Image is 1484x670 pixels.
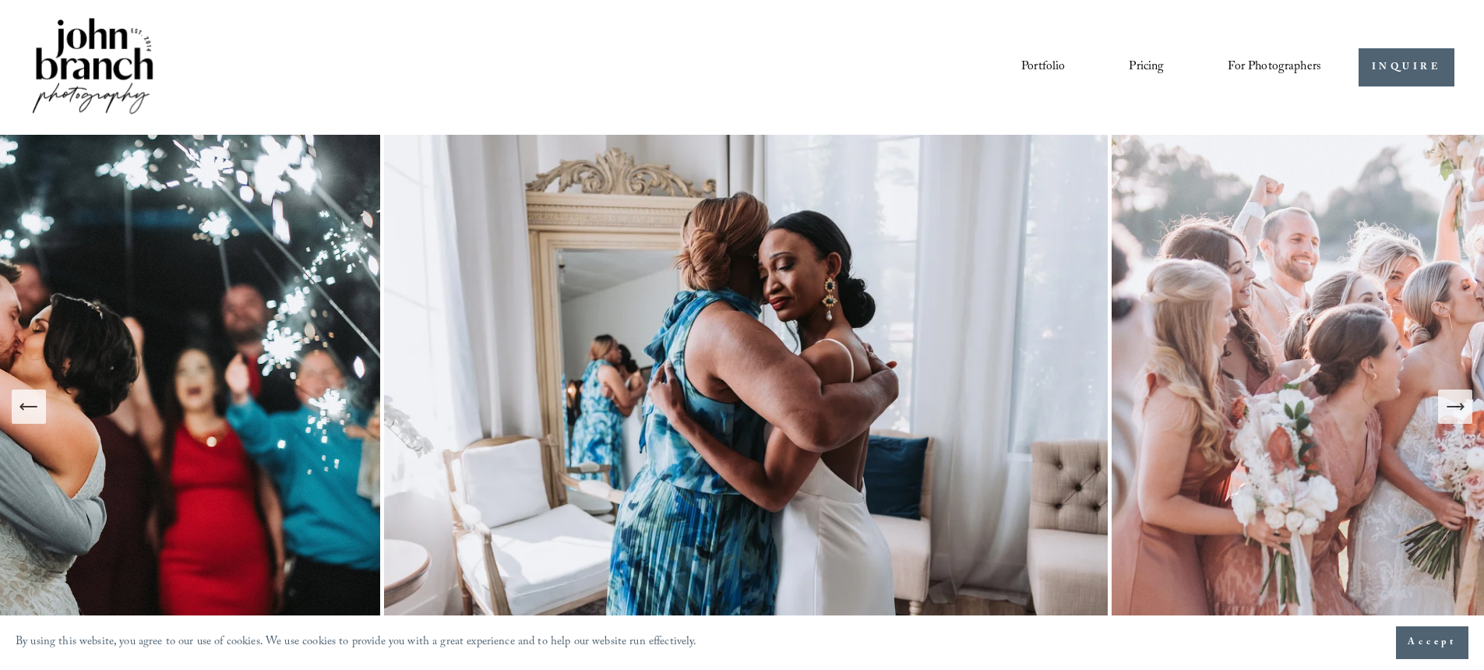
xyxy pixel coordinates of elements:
[16,632,697,654] p: By using this website, you agree to our use of cookies. We use cookies to provide you with a grea...
[1396,626,1468,659] button: Accept
[1021,54,1065,80] a: Portfolio
[1438,390,1472,424] button: Next Slide
[1129,54,1164,80] a: Pricing
[12,390,46,424] button: Previous Slide
[1228,54,1321,80] a: folder dropdown
[1228,55,1321,79] span: For Photographers
[1359,48,1454,86] a: INQUIRE
[1408,635,1457,651] span: Accept
[30,15,156,120] img: John Branch IV Photography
